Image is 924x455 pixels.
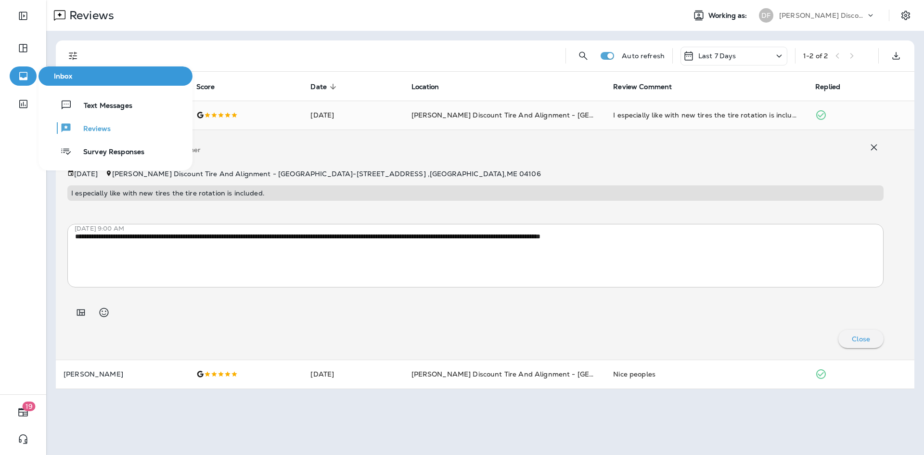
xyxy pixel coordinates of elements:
button: Search Reviews [574,46,593,65]
span: [PERSON_NAME] Discount Tire And Alignment - [GEOGRAPHIC_DATA] ([STREET_ADDRESS]) [411,111,729,119]
span: Reviews [72,125,111,134]
button: Text Messages [38,95,192,115]
button: Reviews [38,118,192,138]
button: Select an emoji [94,303,114,322]
button: Inbox [38,66,192,86]
p: Close [852,335,870,343]
div: I especially like with new tires the tire rotation is included. [613,110,800,120]
p: [DATE] 9:00 AM [75,225,891,233]
button: Expand Sidebar [10,6,37,26]
span: Review Comment [613,83,672,91]
span: Date [310,83,327,91]
button: Filters [64,46,83,65]
span: Working as: [708,12,749,20]
span: Text Messages [72,102,132,111]
span: [PERSON_NAME] Discount Tire And Alignment - [GEOGRAPHIC_DATA] ([STREET_ADDRESS]) [411,370,729,378]
span: Survey Responses [72,148,144,157]
div: Nice peoples [613,369,800,379]
td: [DATE] [303,360,403,389]
p: Auto refresh [622,52,665,60]
p: Reviews [65,8,114,23]
button: Add in a premade template [71,303,90,322]
span: 19 [23,402,36,411]
div: 1 - 2 of 2 [803,52,828,60]
button: Settings [897,7,914,24]
span: Inbox [42,72,189,80]
td: [DATE] [303,101,403,130]
p: [PERSON_NAME] [64,370,181,378]
p: I especially like with new tires the tire rotation is included. [71,189,880,197]
div: DF [759,8,773,23]
span: Location [411,83,439,91]
span: Replied [815,83,840,91]
button: Survey Responses [38,142,192,161]
p: [DATE] [74,170,98,178]
p: [PERSON_NAME] Discount Tire & Alignment [779,12,866,19]
p: Last 7 Days [698,52,736,60]
button: Export as CSV [886,46,906,65]
span: [PERSON_NAME] Discount Tire And Alignment - [GEOGRAPHIC_DATA] - [STREET_ADDRESS] , [GEOGRAPHIC_DA... [112,169,541,178]
span: Score [196,83,215,91]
